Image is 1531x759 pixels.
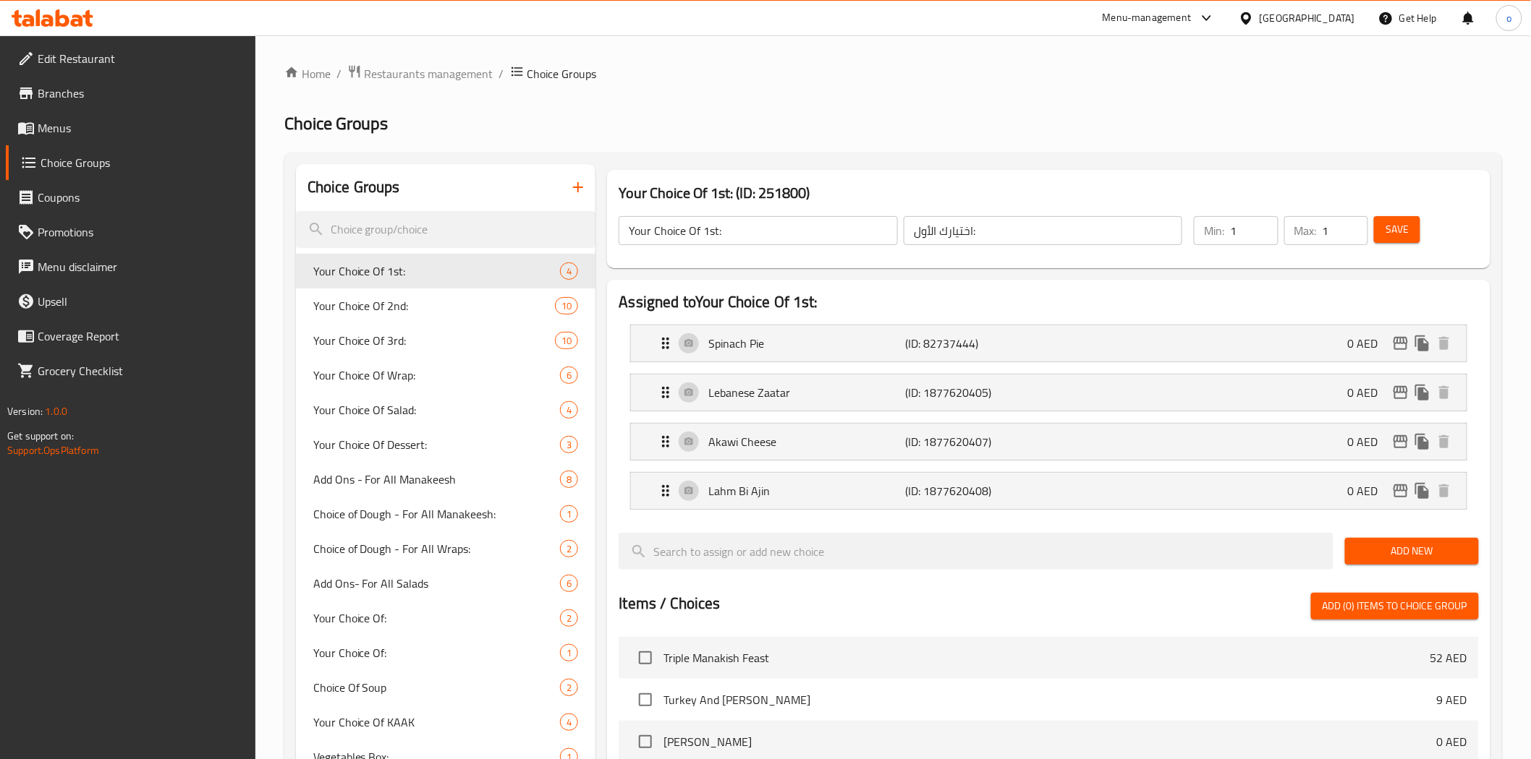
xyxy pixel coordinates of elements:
div: Your Choice Of Wrap:6 [296,358,596,393]
h2: Items / Choices [619,593,720,614]
button: delete [1433,480,1455,502]
span: 8 [561,473,577,486]
a: Restaurants management [347,64,493,83]
span: Your Choice Of Dessert: [313,436,561,453]
a: Upsell [6,284,255,319]
div: Choices [560,644,578,661]
a: Branches [6,76,255,111]
div: Choice of Dough - For All Manakeesh:1 [296,497,596,531]
span: Add New [1357,542,1467,560]
div: Choices [560,436,578,453]
span: 1.0.0 [45,402,67,421]
span: Your Choice Of KAAK [313,713,561,731]
div: Choices [560,401,578,419]
button: Save [1374,216,1420,243]
div: Expand [631,424,1466,460]
span: Your Choice Of Wrap: [313,366,561,384]
p: Akawi Cheese [708,433,905,450]
div: Your Choice Of KAAK4 [296,705,596,739]
div: Choices [560,609,578,627]
nav: breadcrumb [284,64,1502,83]
div: Expand [631,473,1466,509]
a: Home [284,65,331,82]
span: Turkey And [PERSON_NAME] [663,691,1436,708]
p: 52 AED [1430,649,1467,666]
span: Your Choice Of Salad: [313,401,561,419]
span: Branches [38,85,244,102]
span: Add Ons - For All Manakeesh [313,471,561,488]
div: Choices [560,575,578,592]
input: search [296,211,596,248]
span: Get support on: [7,426,74,445]
button: delete [1433,431,1455,453]
span: Add Ons- For All Salads [313,575,561,592]
p: Min: [1204,222,1224,239]
button: edit [1390,431,1412,453]
button: edit [1390,333,1412,354]
li: Expand [619,417,1478,466]
span: 2 [561,612,577,625]
button: edit [1390,480,1412,502]
button: duplicate [1412,382,1433,403]
span: Your Choice Of 3rd: [313,332,556,349]
button: Add (0) items to choice group [1311,593,1479,619]
button: duplicate [1412,431,1433,453]
a: Edit Restaurant [6,41,255,76]
p: (ID: 82737444) [906,335,1038,352]
div: Choices [560,262,578,280]
span: Select choice [630,685,661,715]
button: duplicate [1412,333,1433,354]
span: 10 [556,299,577,313]
span: 1 [561,646,577,660]
div: Choices [560,505,578,523]
p: Spinach Pie [708,335,905,352]
h2: Assigned to Your Choice Of 1st: [619,291,1478,313]
span: 4 [561,716,577,729]
li: Expand [619,319,1478,368]
span: Choice Groups [284,107,389,140]
div: Your Choice Of 1st:4 [296,254,596,288]
span: Coverage Report [38,327,244,345]
span: 2 [561,681,577,695]
p: 0 AED [1348,335,1390,352]
p: 0 AED [1348,433,1390,450]
button: Add New [1345,538,1479,565]
p: 0 AED [1437,733,1467,750]
div: Choices [555,297,578,314]
span: Select choice [630,643,661,673]
span: Your Choice Of 1st: [313,262,561,280]
p: Lahm Bi Ajin [708,482,905,499]
span: Choice Groups [41,154,244,171]
p: Max: [1294,222,1317,239]
div: Expand [631,374,1466,411]
span: Your Choice Of: [313,644,561,661]
div: Choices [560,679,578,696]
p: (ID: 1877620407) [906,433,1038,450]
p: (ID: 1877620408) [906,482,1038,499]
span: Restaurants management [365,65,493,82]
span: Add (0) items to choice group [1323,597,1467,615]
span: 6 [561,577,577,591]
a: Menus [6,111,255,145]
div: Add Ons- For All Salads6 [296,566,596,601]
span: 3 [561,438,577,452]
div: [GEOGRAPHIC_DATA] [1260,10,1355,26]
p: 0 AED [1348,482,1390,499]
span: Grocery Checklist [38,362,244,379]
button: delete [1433,333,1455,354]
span: 10 [556,334,577,348]
p: Lebanese Zaatar [708,384,905,401]
div: Choices [560,713,578,731]
span: 4 [561,265,577,278]
span: o [1506,10,1511,26]
div: Choice of Dough - For All Wraps:2 [296,531,596,566]
div: Menu-management [1103,9,1192,27]
a: Menu disclaimer [6,249,255,284]
span: Upsell [38,293,244,310]
div: Choices [560,471,578,488]
span: Save [1386,220,1409,239]
span: Coupons [38,189,244,206]
li: Expand [619,466,1478,515]
div: Add Ons - For All Manakeesh8 [296,462,596,497]
span: Version: [7,402,43,421]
